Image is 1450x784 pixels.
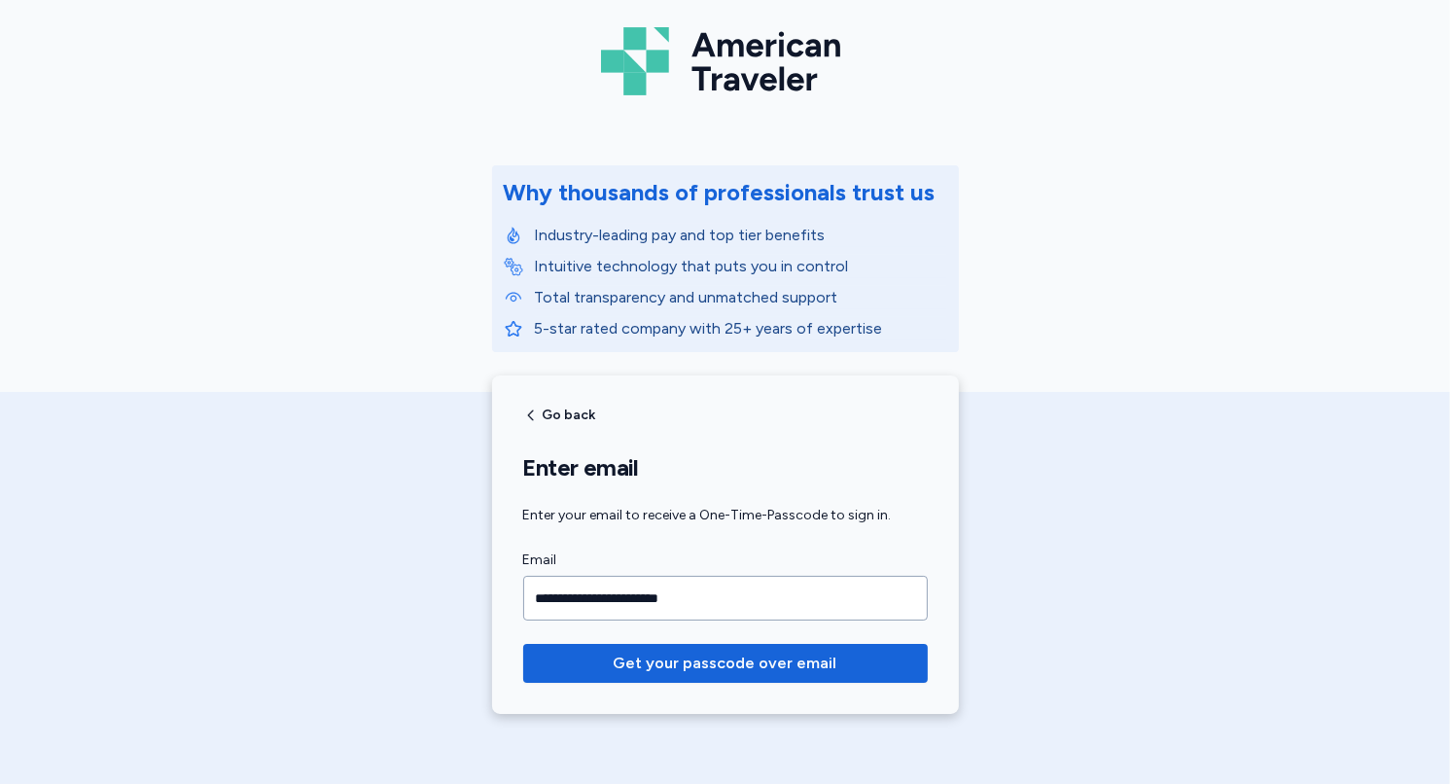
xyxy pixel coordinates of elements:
input: Email [523,576,928,621]
span: Go back [543,409,596,422]
div: Why thousands of professionals trust us [504,177,936,208]
div: Enter your email to receive a One-Time-Passcode to sign in. [523,506,928,525]
p: Intuitive technology that puts you in control [535,255,947,278]
h1: Enter email [523,453,928,482]
label: Email [523,549,928,572]
button: Get your passcode over email [523,644,928,683]
p: 5-star rated company with 25+ years of expertise [535,317,947,340]
img: Logo [601,19,850,103]
p: Industry-leading pay and top tier benefits [535,224,947,247]
p: Total transparency and unmatched support [535,286,947,309]
span: Get your passcode over email [614,652,837,675]
button: Go back [523,408,596,423]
